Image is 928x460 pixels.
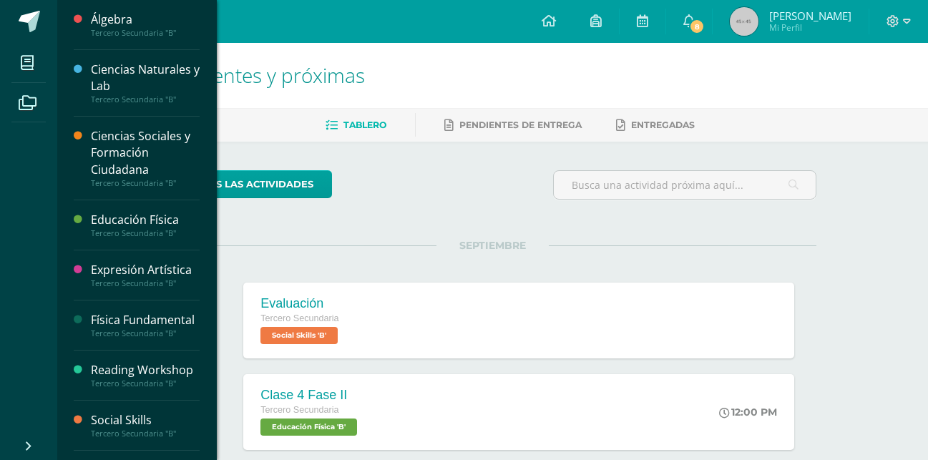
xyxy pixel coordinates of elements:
[260,327,338,344] span: Social Skills 'B'
[91,228,200,238] div: Tercero Secundaria "B"
[91,412,200,439] a: Social SkillsTercero Secundaria "B"
[91,212,200,228] div: Educación Física
[91,128,200,177] div: Ciencias Sociales y Formación Ciudadana
[730,7,758,36] img: 45x45
[436,239,549,252] span: SEPTIEMBRE
[91,412,200,429] div: Social Skills
[91,11,200,28] div: Álgebra
[260,388,361,403] div: Clase 4 Fase II
[444,114,582,137] a: Pendientes de entrega
[91,94,200,104] div: Tercero Secundaria "B"
[91,378,200,388] div: Tercero Secundaria "B"
[91,28,200,38] div: Tercero Secundaria "B"
[554,171,816,199] input: Busca una actividad próxima aquí...
[91,262,200,278] div: Expresión Artística
[91,312,200,338] a: Física FundamentalTercero Secundaria "B"
[260,313,338,323] span: Tercero Secundaria
[260,405,338,415] span: Tercero Secundaria
[769,21,851,34] span: Mi Perfil
[91,362,200,388] a: Reading WorkshopTercero Secundaria "B"
[91,178,200,188] div: Tercero Secundaria "B"
[326,114,386,137] a: Tablero
[91,262,200,288] a: Expresión ArtísticaTercero Secundaria "B"
[74,62,365,89] span: Actividades recientes y próximas
[459,119,582,130] span: Pendientes de entrega
[343,119,386,130] span: Tablero
[91,429,200,439] div: Tercero Secundaria "B"
[769,9,851,23] span: [PERSON_NAME]
[260,419,357,436] span: Educación Física 'B'
[91,62,200,104] a: Ciencias Naturales y LabTercero Secundaria "B"
[91,312,200,328] div: Física Fundamental
[260,296,341,311] div: Evaluación
[689,19,705,34] span: 8
[91,328,200,338] div: Tercero Secundaria "B"
[169,170,332,198] a: todas las Actividades
[719,406,777,419] div: 12:00 PM
[91,362,200,378] div: Reading Workshop
[91,62,200,94] div: Ciencias Naturales y Lab
[631,119,695,130] span: Entregadas
[91,128,200,187] a: Ciencias Sociales y Formación CiudadanaTercero Secundaria "B"
[91,11,200,38] a: ÁlgebraTercero Secundaria "B"
[91,212,200,238] a: Educación FísicaTercero Secundaria "B"
[616,114,695,137] a: Entregadas
[91,278,200,288] div: Tercero Secundaria "B"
